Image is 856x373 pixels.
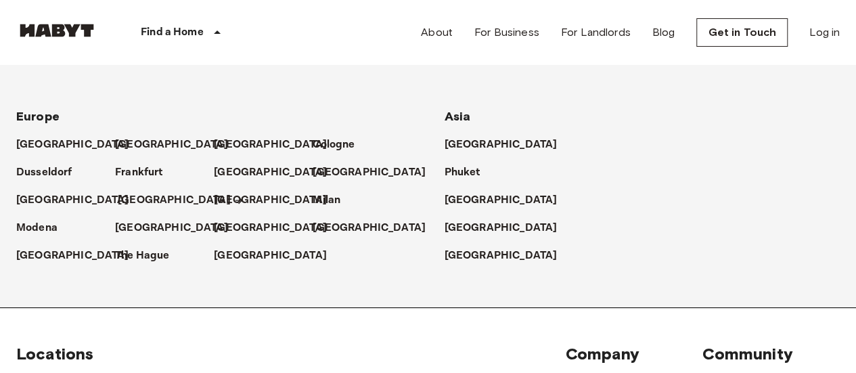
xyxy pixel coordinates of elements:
p: [GEOGRAPHIC_DATA] [214,164,327,181]
a: [GEOGRAPHIC_DATA] [313,220,439,236]
a: [GEOGRAPHIC_DATA] [214,164,340,181]
p: Find a Home [141,24,204,41]
span: Locations [16,344,93,364]
a: Blog [652,24,675,41]
p: [GEOGRAPHIC_DATA] [214,220,327,236]
a: [GEOGRAPHIC_DATA] [313,164,439,181]
p: [GEOGRAPHIC_DATA] [118,192,231,209]
a: Cologne [313,137,368,153]
p: [GEOGRAPHIC_DATA] [115,220,228,236]
a: The Hague [115,248,183,264]
p: [GEOGRAPHIC_DATA] [214,248,327,264]
a: About [421,24,453,41]
a: Frankfurt [115,164,176,181]
a: [GEOGRAPHIC_DATA] [16,137,143,153]
a: [GEOGRAPHIC_DATA] [445,220,571,236]
a: For Business [474,24,539,41]
p: The Hague [115,248,169,264]
p: [GEOGRAPHIC_DATA] [445,248,558,264]
a: [GEOGRAPHIC_DATA] [16,192,143,209]
a: Milan [313,192,354,209]
span: Company [565,344,639,364]
p: Dusseldorf [16,164,72,181]
a: Phuket [445,164,494,181]
a: [GEOGRAPHIC_DATA] [214,248,340,264]
span: Europe [16,109,60,124]
p: [GEOGRAPHIC_DATA] [16,192,129,209]
img: Habyt [16,24,97,37]
a: [GEOGRAPHIC_DATA] [16,248,143,264]
p: Modena [16,220,58,236]
a: Log in [809,24,840,41]
a: Modena [16,220,71,236]
a: [GEOGRAPHIC_DATA] [445,192,571,209]
p: [GEOGRAPHIC_DATA] [313,164,426,181]
p: [GEOGRAPHIC_DATA] [16,137,129,153]
a: [GEOGRAPHIC_DATA] [445,248,571,264]
span: Asia [445,109,471,124]
a: [GEOGRAPHIC_DATA] [214,192,340,209]
p: [GEOGRAPHIC_DATA] [115,137,228,153]
a: [GEOGRAPHIC_DATA] [118,192,244,209]
p: [GEOGRAPHIC_DATA] [16,248,129,264]
p: Milan [313,192,340,209]
p: Phuket [445,164,480,181]
p: [GEOGRAPHIC_DATA] [214,192,327,209]
a: [GEOGRAPHIC_DATA] [214,137,340,153]
p: [GEOGRAPHIC_DATA] [313,220,426,236]
p: Frankfurt [115,164,162,181]
a: [GEOGRAPHIC_DATA] [115,137,242,153]
a: Dusseldorf [16,164,86,181]
a: Get in Touch [696,18,788,47]
span: Community [702,344,792,364]
a: For Landlords [561,24,631,41]
a: [GEOGRAPHIC_DATA] [445,137,571,153]
p: [GEOGRAPHIC_DATA] [445,220,558,236]
a: [GEOGRAPHIC_DATA] [214,220,340,236]
p: [GEOGRAPHIC_DATA] [445,192,558,209]
a: [GEOGRAPHIC_DATA] [115,220,242,236]
p: Cologne [313,137,355,153]
p: [GEOGRAPHIC_DATA] [214,137,327,153]
p: [GEOGRAPHIC_DATA] [445,137,558,153]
